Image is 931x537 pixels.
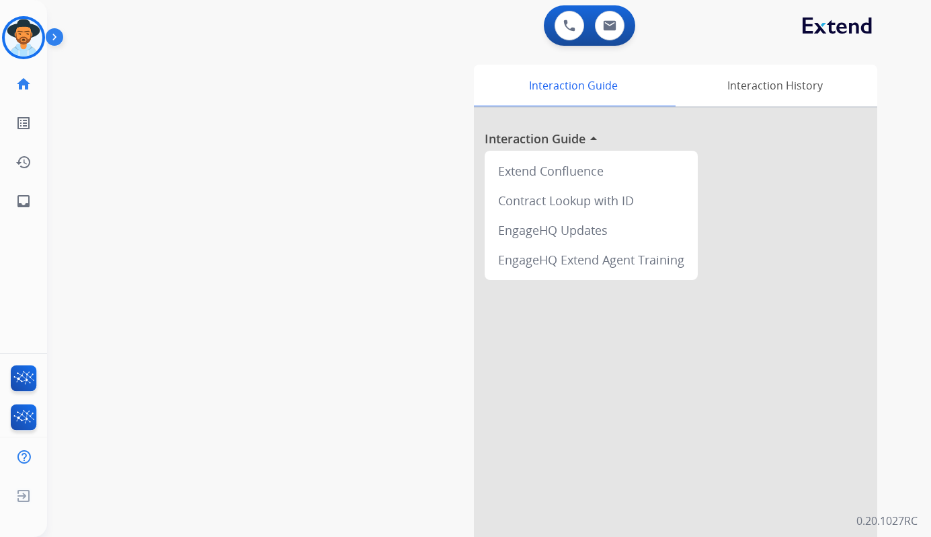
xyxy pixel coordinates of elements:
div: EngageHQ Extend Agent Training [490,245,692,275]
div: Contract Lookup with ID [490,186,692,215]
mat-icon: inbox [15,193,32,209]
mat-icon: history [15,154,32,170]
div: Interaction Guide [474,65,672,106]
div: Interaction History [672,65,877,106]
div: Extend Confluence [490,156,692,186]
div: EngageHQ Updates [490,215,692,245]
p: 0.20.1027RC [856,513,918,529]
img: avatar [5,19,42,57]
mat-icon: home [15,76,32,92]
mat-icon: list_alt [15,115,32,131]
